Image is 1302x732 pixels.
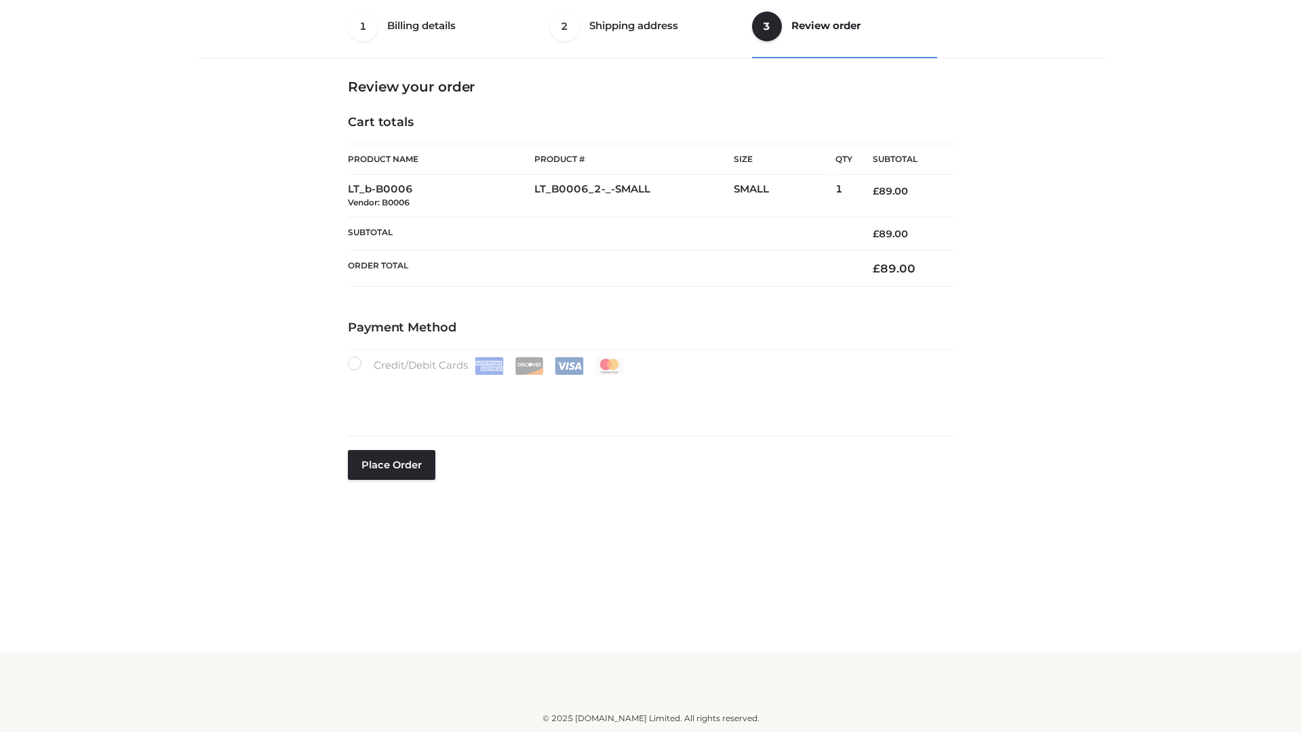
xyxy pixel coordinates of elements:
th: Product # [534,144,734,175]
th: Qty [835,144,852,175]
td: LT_b-B0006 [348,175,534,218]
h3: Review your order [348,79,954,95]
img: Discover [515,357,544,375]
th: Subtotal [348,217,852,250]
h4: Cart totals [348,115,954,130]
bdi: 89.00 [873,262,915,275]
img: Visa [555,357,584,375]
td: LT_B0006_2-_-SMALL [534,175,734,218]
th: Size [734,144,829,175]
iframe: Secure payment input frame [345,372,951,422]
img: Amex [475,357,504,375]
bdi: 89.00 [873,185,908,197]
span: £ [873,262,880,275]
h4: Payment Method [348,321,954,335]
span: £ [873,185,879,197]
span: £ [873,228,879,240]
small: Vendor: B0006 [348,197,410,207]
td: SMALL [734,175,835,218]
th: Product Name [348,144,534,175]
button: Place order [348,450,435,480]
bdi: 89.00 [873,228,908,240]
td: 1 [835,175,852,218]
label: Credit/Debit Cards [348,357,625,375]
img: Mastercard [595,357,624,375]
div: © 2025 [DOMAIN_NAME] Limited. All rights reserved. [201,712,1101,725]
th: Order Total [348,251,852,287]
th: Subtotal [852,144,954,175]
